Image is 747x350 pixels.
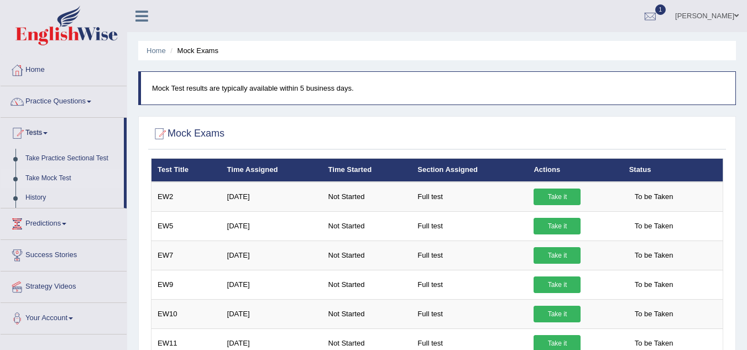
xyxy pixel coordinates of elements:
a: Take it [534,218,581,234]
a: Take it [534,276,581,293]
th: Time Assigned [221,159,322,182]
td: EW9 [152,270,221,299]
th: Time Started [322,159,412,182]
a: Home [147,46,166,55]
h2: Mock Exams [151,126,224,142]
td: Not Started [322,270,412,299]
a: Your Account [1,303,127,331]
th: Test Title [152,159,221,182]
td: Not Started [322,182,412,212]
a: Take Practice Sectional Test [20,149,124,169]
td: EW2 [152,182,221,212]
a: Take it [534,189,581,205]
td: [DATE] [221,270,322,299]
li: Mock Exams [168,45,218,56]
p: Mock Test results are typically available within 5 business days. [152,83,724,93]
a: Strategy Videos [1,271,127,299]
a: Tests [1,118,124,145]
td: Not Started [322,299,412,328]
td: EW10 [152,299,221,328]
td: Full test [411,299,527,328]
a: History [20,188,124,208]
span: To be Taken [629,218,679,234]
td: Not Started [322,241,412,270]
td: [DATE] [221,241,322,270]
a: Take it [534,306,581,322]
span: 1 [655,4,666,15]
td: [DATE] [221,211,322,241]
a: Practice Questions [1,86,127,114]
td: Full test [411,270,527,299]
th: Section Assigned [411,159,527,182]
td: Full test [411,182,527,212]
td: [DATE] [221,299,322,328]
a: Take Mock Test [20,169,124,189]
a: Predictions [1,208,127,236]
a: Home [1,55,127,82]
td: Not Started [322,211,412,241]
td: EW7 [152,241,221,270]
a: Take it [534,247,581,264]
span: To be Taken [629,306,679,322]
td: Full test [411,241,527,270]
span: To be Taken [629,247,679,264]
td: Full test [411,211,527,241]
th: Actions [527,159,623,182]
td: [DATE] [221,182,322,212]
td: EW5 [152,211,221,241]
a: Success Stories [1,240,127,268]
span: To be Taken [629,189,679,205]
span: To be Taken [629,276,679,293]
th: Status [623,159,723,182]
